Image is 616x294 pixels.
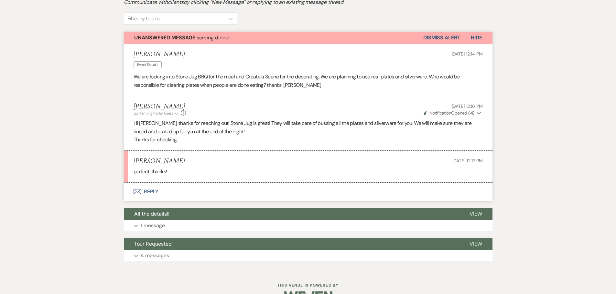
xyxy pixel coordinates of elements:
button: to: Planning Portal Users [134,110,179,116]
div: Filter by topics... [127,15,162,23]
button: Dismiss Alert [423,32,460,44]
p: 4 messages [141,251,169,260]
p: perfect. thanks! [134,167,483,176]
p: We are looking into Stone Jug BBQ for the meal and Create a Scene for the decorating. We are plan... [134,73,483,89]
span: [DATE] 12:14 PM [452,51,483,57]
span: All the details!! [134,210,169,217]
h5: [PERSON_NAME] [134,103,186,111]
strong: ( 4 ) [468,110,474,116]
h5: [PERSON_NAME] [134,50,185,58]
span: Hide [471,34,482,41]
span: Tour Requested [134,240,172,247]
span: [DATE] 12:16 PM [452,103,483,109]
span: to: Planning Portal Users [134,111,173,116]
button: Unanswered Message:serving dinner [124,32,423,44]
p: 1 message [141,221,165,230]
p: Thanks for checking [134,136,483,144]
span: Event Details [134,61,162,68]
span: [DATE] 12:17 PM [452,158,483,164]
span: View [470,240,482,247]
button: Tour Requested [124,238,459,250]
button: View [459,208,492,220]
button: Reply [124,183,492,201]
h5: [PERSON_NAME] [134,157,185,165]
span: Opened [424,110,475,116]
p: Hi [PERSON_NAME], thanks for reaching out! Stone Jug is great! They will take care of bussing all... [134,119,483,136]
button: Hide [460,32,492,44]
button: NotificationOpened (4) [423,110,483,117]
span: Notification [429,110,451,116]
button: All the details!! [124,208,459,220]
span: View [470,210,482,217]
button: View [459,238,492,250]
button: 4 messages [124,250,492,261]
strong: Unanswered Message: [134,34,197,41]
button: 1 message [124,220,492,231]
span: serving dinner [134,34,230,41]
